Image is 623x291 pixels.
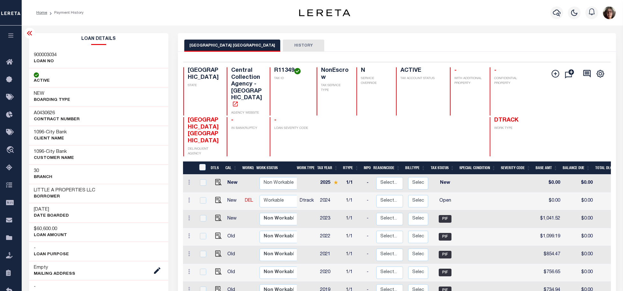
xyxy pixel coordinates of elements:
[343,246,364,264] td: 1/1
[563,228,595,246] td: $0.00
[563,264,595,282] td: $0.00
[34,194,95,200] p: Borrower
[318,210,343,228] td: 2023
[318,192,343,210] td: 2024
[457,161,498,175] th: Special Condition: activate to sort column ascending
[34,136,67,142] p: CLIENT Name
[297,192,318,210] td: Dtrack
[34,58,57,65] p: LOAN NO
[536,264,563,282] td: $756.65
[318,246,343,264] td: 2021
[188,83,219,88] p: STATE
[34,116,80,123] p: Contract Number
[34,271,75,277] p: Mailing Address
[560,161,593,175] th: Balance Due: activate to sort column ascending
[34,206,69,213] h3: [DATE]
[431,192,459,210] td: Open
[34,52,57,58] h3: 900003034
[400,67,442,74] h4: ACTIVE
[34,232,67,239] p: LOAN AMOUNT
[225,246,242,264] td: Old
[498,161,533,175] th: Severity Code: activate to sort column ascending
[46,149,67,154] span: City Bank
[563,192,595,210] td: $0.00
[294,161,315,175] th: Work Type
[274,67,309,74] h4: R11349
[333,180,338,184] img: Star.svg
[536,210,563,228] td: $1,041.52
[439,233,451,241] span: PIF
[563,246,595,264] td: $0.00
[36,11,47,15] a: Home
[403,161,428,175] th: BillType: activate to sort column ascending
[533,161,560,175] th: Base Amt: activate to sort column ascending
[318,264,343,282] td: 2020
[454,68,457,73] span: -
[494,126,525,131] p: WORK TYPE
[343,264,364,282] td: 1/1
[341,161,361,175] th: RType: activate to sort column ascending
[428,161,457,175] th: Tax Status: activate to sort column ascending
[245,198,253,203] a: DEL
[364,192,374,210] td: -
[536,175,563,192] td: $0.00
[183,161,195,175] th: &nbsp;&nbsp;&nbsp;&nbsp;&nbsp;&nbsp;&nbsp;&nbsp;&nbsp;&nbsp;
[34,251,69,258] p: LOAN PURPOSE
[223,161,240,175] th: CAL: activate to sort column ascending
[29,33,169,45] h2: Loan Details
[494,117,518,123] span: DTRACK
[208,161,223,175] th: DTLS
[6,146,16,154] i: travel_explore
[321,67,348,81] h4: NonEscrow
[188,67,219,81] h4: [GEOGRAPHIC_DATA]
[231,111,262,116] p: AGENCY WEBSITE
[34,155,74,161] p: CUSTOMER Name
[299,9,350,16] img: logo-dark.svg
[184,40,280,52] button: [GEOGRAPHIC_DATA] [GEOGRAPHIC_DATA]
[364,264,374,282] td: -
[231,117,233,123] span: -
[593,161,621,175] th: Total DLQ: activate to sort column ascending
[318,228,343,246] td: 2022
[34,149,74,155] h3: -
[34,284,81,290] h3: -
[225,192,242,210] td: New
[274,126,309,131] p: LOAN SEVERITY CODE
[34,187,95,194] h3: LITTLE A PROPERTIES LLC
[34,174,52,181] p: Branch
[439,269,451,276] span: PIF
[34,130,44,135] span: 1096
[364,228,374,246] td: -
[454,76,482,86] p: WITH ADDITIONAL PROPERTY
[536,228,563,246] td: $1,099.19
[321,83,348,93] p: TAX SERVICE TYPE
[240,161,254,175] th: WorkQ
[274,76,309,81] p: TAX ID
[34,265,75,271] h3: Empty
[34,110,80,116] h3: A0430626
[343,192,364,210] td: 1/1
[400,76,442,81] p: TAX ACCOUNT STATUS
[439,215,451,223] span: PIF
[188,147,219,156] p: DELINQUENT AGENCY
[225,228,242,246] td: Old
[231,67,262,109] h4: Central Collection Agency - [GEOGRAPHIC_DATA]
[231,126,262,131] p: IN BANKRUPTCY
[195,161,208,175] th: &nbsp;
[46,130,67,135] span: City Bank
[364,210,374,228] td: -
[343,175,364,192] td: 1/1
[318,175,343,192] td: 2025
[34,245,69,251] h3: -
[536,246,563,264] td: $854.47
[563,175,595,192] td: $0.00
[254,161,297,175] th: Work Status
[34,78,50,84] p: ACTIVE
[364,246,374,264] td: -
[225,175,242,192] td: New
[536,192,563,210] td: $0.00
[315,161,341,175] th: Tax Year: activate to sort column ascending
[343,228,364,246] td: 1/1
[361,161,371,175] th: MPO
[494,76,525,86] p: CONFIDENTIAL PROPERTY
